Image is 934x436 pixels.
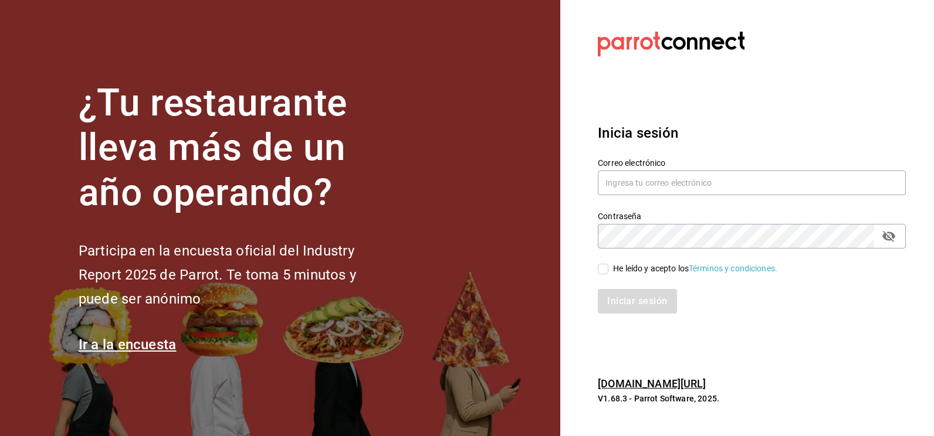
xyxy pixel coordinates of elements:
[613,263,777,275] div: He leído y acepto los
[79,81,395,216] h1: ¿Tu restaurante lleva más de un año operando?
[598,212,906,220] label: Contraseña
[598,158,906,166] label: Correo electrónico
[598,393,906,404] p: V1.68.3 - Parrot Software, 2025.
[879,226,899,246] button: passwordField
[598,122,906,144] h3: Inicia sesión
[689,264,777,273] a: Términos y condiciones.
[598,377,706,390] a: [DOMAIN_NAME][URL]
[598,171,906,195] input: Ingresa tu correo electrónico
[79,336,177,353] a: Ir a la encuesta
[79,239,395,311] h2: Participa en la encuesta oficial del Industry Report 2025 de Parrot. Te toma 5 minutos y puede se...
